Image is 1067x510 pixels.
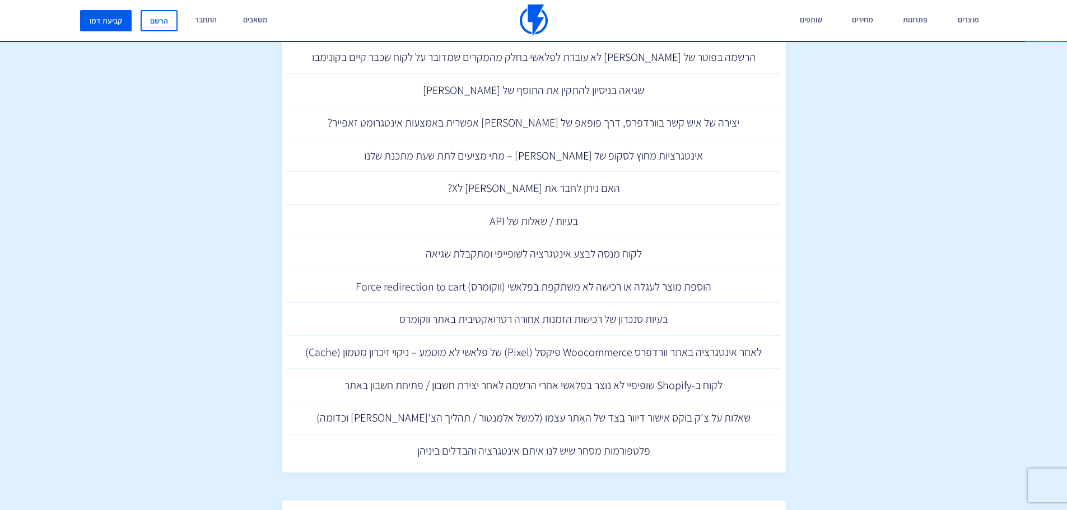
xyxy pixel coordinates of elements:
[287,74,780,107] a: שגיאה בניסיון להתקין את התוסף של [PERSON_NAME]
[287,139,780,172] a: אינטגרציות מחוץ לסקופ של [PERSON_NAME] – מתי מציעים לתת שעת מתכנת שלנו
[287,401,780,434] a: שאלות על צ'ק בוקס אישור דיוור בצד של האתר עצמו (למשל אלמנטור / תהליך הצ'[PERSON_NAME] וכדומה)
[287,336,780,369] a: לאחר אינטגרציה באתר וורדפרס Woocommerce פיקסל (Pixel) של פלאשי לא מוטמע – ניקוי זיכרון מטמון (Cache)
[287,434,780,467] a: פלטפורמות מסחר שיש לנו איתם אינטגרציה והבדלים ביניהן
[287,41,780,74] a: הרשמה בפוטר של [PERSON_NAME] לא עוברת לפלאשי בחלק מהמקרים שמדובר על לקוח שכבר קיים בקונימבו
[287,172,780,205] a: האם ניתן לחבר את [PERSON_NAME] לX?
[80,10,132,31] a: קביעת דמו
[287,369,780,402] a: לקוח ב-Shopify שופיפיי לא נוצר בפלאשי אחרי הרשמה לאחר יצירת חשבון / פתיחת חשבון באתר
[287,106,780,139] a: יצירה של איש קשר בוורדפרס, דרך פופאפ של [PERSON_NAME] אפשרית באמצעות אינטגרומט זאפייר?
[287,205,780,238] a: בעיות / שאלות של API
[287,270,780,303] a: הוספת מוצר לעגלה או רכישה לא משתקפת בפלאשי (ווקומרס) Force redirection to cart
[287,237,780,270] a: לקוח מנסה לבצע אינטגרציה לשופייפי ומתקבלת שגיאה
[141,10,178,31] a: הרשם
[287,303,780,336] a: בעיות סנכרון של רכישות הזמנות אחורה רטרואקטיבית באתר ווקומרס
